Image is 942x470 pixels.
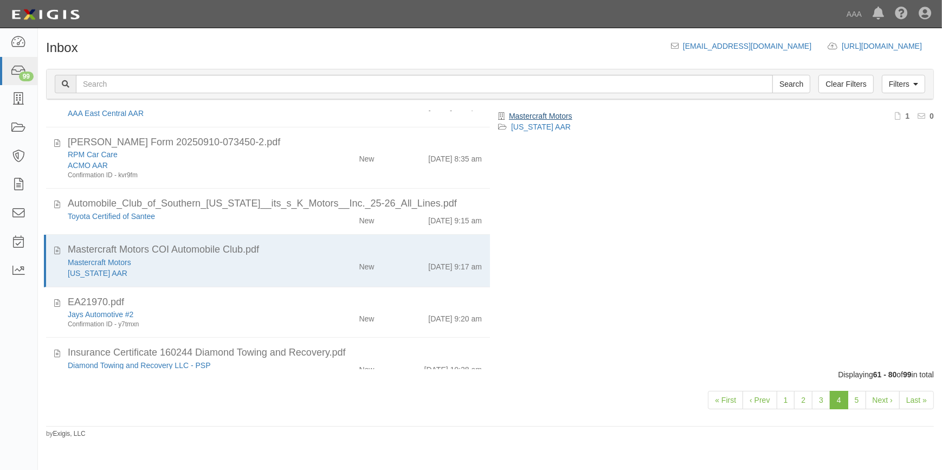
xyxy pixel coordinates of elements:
div: Diamond Towing and Recovery LLC - PSP [68,360,302,371]
b: 99 [903,370,912,379]
input: Search [76,75,773,93]
a: [URL][DOMAIN_NAME] [842,42,934,50]
div: Insurance Certificate 160244 Diamond Towing and Recovery.pdf [68,346,482,360]
div: Displaying of in total [38,369,942,380]
a: Clear Filters [818,75,873,93]
img: logo-5460c22ac91f19d4615b14bd174203de0afe785f0fc80cf4dbbc73dc1793850b.png [8,5,83,24]
div: Mastercraft Motors [68,257,302,268]
div: Toyota Certified of Santee [68,211,302,222]
div: [DATE] 9:15 am [428,211,482,226]
div: [DATE] 9:17 am [428,257,482,272]
b: 0 [930,112,934,120]
div: [DATE] 8:35 am [428,149,482,164]
div: RPM Car Care [68,149,302,160]
div: California AAR [68,268,302,279]
a: Diamond Towing and Recovery LLC - PSP [68,361,211,370]
div: New [359,309,374,324]
a: 3 [812,391,830,409]
i: Help Center - Complianz [895,8,908,21]
div: ACMO AAR [68,160,302,171]
div: Confirmation ID - y7tmxn [68,320,302,329]
a: RPM Car Care [68,150,118,159]
a: Jays Automotive #2 [68,310,133,319]
a: Mastercraft Motors [68,258,131,267]
div: Jays Automotive #2 [68,309,302,320]
div: 99 [19,72,34,81]
div: Mastercraft Motors COI Automobile Club.pdf [68,243,482,257]
div: EA21970.pdf [68,295,482,310]
small: by [46,429,86,439]
a: Last » [899,391,934,409]
a: Filters [882,75,925,93]
a: « First [708,391,743,409]
a: Next › [866,391,900,409]
a: [US_STATE] AAR [68,269,127,278]
input: Search [772,75,810,93]
h1: Inbox [46,41,78,55]
a: ACMO AAR [68,161,108,170]
a: 1 [777,391,795,409]
a: 5 [848,391,866,409]
div: New [359,149,374,164]
a: 2 [794,391,812,409]
b: 1 [905,112,909,120]
div: AAA East Central AAR [68,108,302,119]
div: Automobile_Club_of_Southern_California__its_s_K_Motors__Inc._25-26_All_Lines.pdf [68,197,482,211]
div: ACORD Form 20250910-073450-2.pdf [68,136,482,150]
div: New [359,257,374,272]
a: AAA [841,3,867,25]
a: 4 [830,391,848,409]
a: Mastercraft Motors [509,112,572,120]
div: [DATE] 10:28 am [424,360,482,375]
b: 61 - 80 [873,370,897,379]
div: Confirmation ID - kvr9fm [68,171,302,180]
a: AAA East Central AAR [68,109,144,118]
div: [DATE] 9:20 am [428,309,482,324]
a: Toyota Certified of Santee [68,212,155,221]
a: ‹ Prev [743,391,777,409]
div: New [359,360,374,375]
a: Exigis, LLC [53,430,86,437]
a: [EMAIL_ADDRESS][DOMAIN_NAME] [683,42,811,50]
a: [US_STATE] AAR [511,123,571,131]
div: New [359,211,374,226]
